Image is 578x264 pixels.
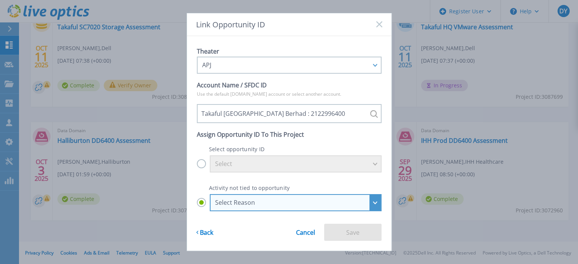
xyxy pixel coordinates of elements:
p: Activity not tied to opportunity [197,185,382,191]
p: Select opportunity ID [197,146,382,152]
p: Account Name / SFDC ID [197,80,382,90]
span: Link Opportunity ID [196,20,265,29]
p: Theater [197,46,382,57]
a: Back [197,223,214,236]
p: Use the default [DOMAIN_NAME] account or select another account. [197,90,382,98]
a: Cancel [296,223,315,236]
div: Select Reason [215,199,368,206]
input: Takaful Malaysia Berhad : 2122996400 [197,104,382,123]
p: Assign Opportunity ID To This Project [197,129,382,140]
div: APJ [202,62,368,68]
button: Save [324,224,382,241]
